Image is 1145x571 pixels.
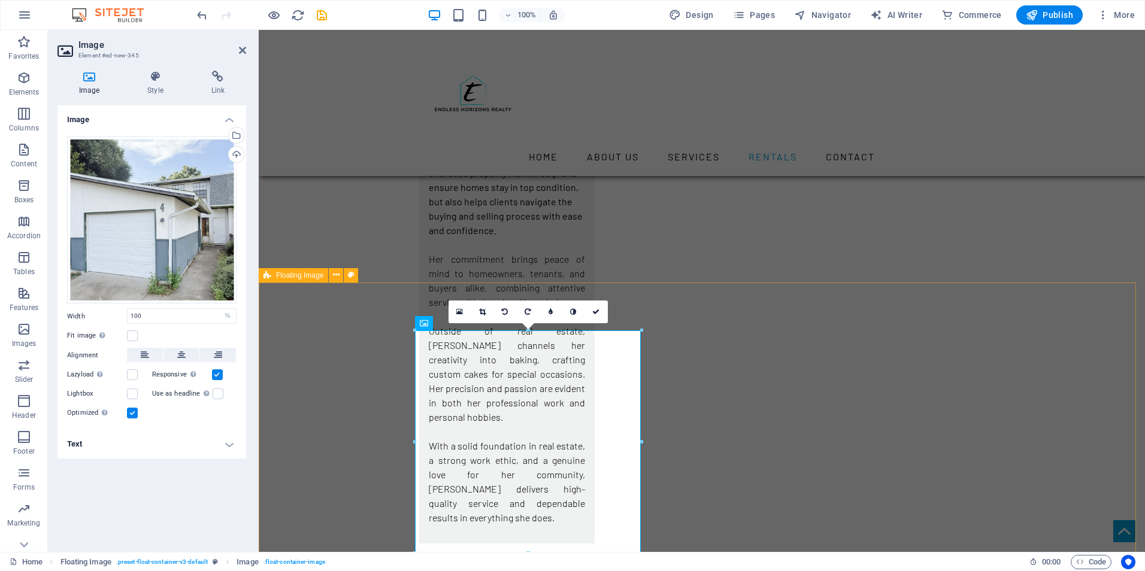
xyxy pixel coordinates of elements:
[116,555,208,569] span: . preset-float-container-v3-default
[60,555,325,569] nav: breadcrumb
[237,555,258,569] span: Click to select. Double-click to edit
[152,367,212,382] label: Responsive
[1026,9,1073,21] span: Publish
[548,10,559,20] i: On resize automatically adjust zoom level to fit chosen device.
[67,313,127,320] label: Width
[12,411,36,420] p: Header
[57,430,246,458] h4: Text
[78,40,246,50] h2: Image
[213,558,218,565] i: This element is a customizable preset
[728,5,780,25] button: Pages
[1097,9,1135,21] span: More
[263,555,325,569] span: . float-container-image
[12,339,37,348] p: Images
[13,267,35,277] p: Tables
[126,71,189,96] h4: Style
[57,105,246,127] h4: Image
[67,367,127,382] label: Lazyload
[67,136,237,304] div: thumbnail_IMG_6392-Rwbnl_L2dS3N9UZqdZ9Tng.jpg
[9,123,39,133] p: Columns
[152,387,213,401] label: Use as headline
[9,87,40,97] p: Elements
[1121,555,1135,569] button: Usercentrics
[67,406,127,420] label: Optimized
[1071,555,1111,569] button: Code
[69,8,159,22] img: Editor Logo
[1016,5,1083,25] button: Publish
[1042,555,1061,569] span: 00 00
[937,5,1007,25] button: Commerce
[13,482,35,492] p: Forms
[11,159,37,169] p: Content
[664,5,719,25] div: Design (Ctrl+Alt+Y)
[7,231,41,241] p: Accordion
[1076,555,1106,569] span: Code
[276,272,323,279] span: Floating Image
[585,300,608,323] a: Confirm ( Ctrl ⏎ )
[290,8,305,22] button: reload
[499,8,541,22] button: 100%
[190,71,246,96] h4: Link
[13,447,35,456] p: Footer
[471,300,494,323] a: Crop mode
[789,5,856,25] button: Navigator
[449,300,471,323] a: Select files from the file manager, stock photos, or upload file(s)
[1092,5,1140,25] button: More
[10,303,38,312] p: Features
[315,8,329,22] i: Save (Ctrl+S)
[60,555,111,569] span: Click to select. Double-click to edit
[14,195,34,205] p: Boxes
[562,300,585,323] a: Greyscale
[517,8,536,22] h6: 100%
[870,9,922,21] span: AI Writer
[1050,557,1052,566] span: :
[669,9,714,21] span: Design
[67,348,127,363] label: Alignment
[733,9,775,21] span: Pages
[941,9,1002,21] span: Commerce
[10,555,43,569] a: Click to cancel selection. Double-click to open Pages
[517,300,540,323] a: Rotate right 90°
[291,8,305,22] i: Reload page
[195,8,209,22] i: Undo: Change image (Ctrl+Z)
[8,51,39,61] p: Favorites
[494,300,517,323] a: Rotate left 90°
[540,300,562,323] a: Blur
[1029,555,1061,569] h6: Session time
[15,375,34,384] p: Slider
[794,9,851,21] span: Navigator
[195,8,209,22] button: undo
[67,387,127,401] label: Lightbox
[865,5,927,25] button: AI Writer
[266,8,281,22] button: Click here to leave preview mode and continue editing
[7,518,40,528] p: Marketing
[57,71,126,96] h4: Image
[314,8,329,22] button: save
[67,329,127,343] label: Fit image
[78,50,222,61] h3: Element #ed-new-345
[664,5,719,25] button: Design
